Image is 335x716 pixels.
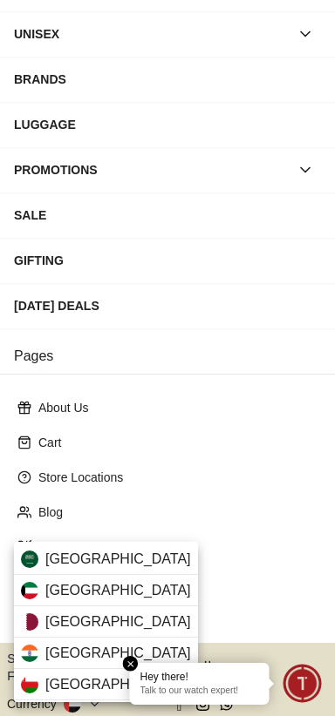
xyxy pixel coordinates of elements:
[140,670,259,684] div: Hey there!
[45,643,191,664] span: [GEOGRAPHIC_DATA]
[21,676,38,693] img: Oman
[45,580,191,601] span: [GEOGRAPHIC_DATA]
[140,686,259,698] p: Talk to our watch expert!
[45,549,191,570] span: [GEOGRAPHIC_DATA]
[45,611,191,632] span: [GEOGRAPHIC_DATA]
[21,551,38,568] img: Saudi Arabia
[284,665,322,703] div: Chat Widget
[123,656,139,672] em: Close tooltip
[21,645,38,662] img: India
[21,613,38,631] img: Qatar
[21,582,38,599] img: Kuwait
[45,674,191,695] span: [GEOGRAPHIC_DATA]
